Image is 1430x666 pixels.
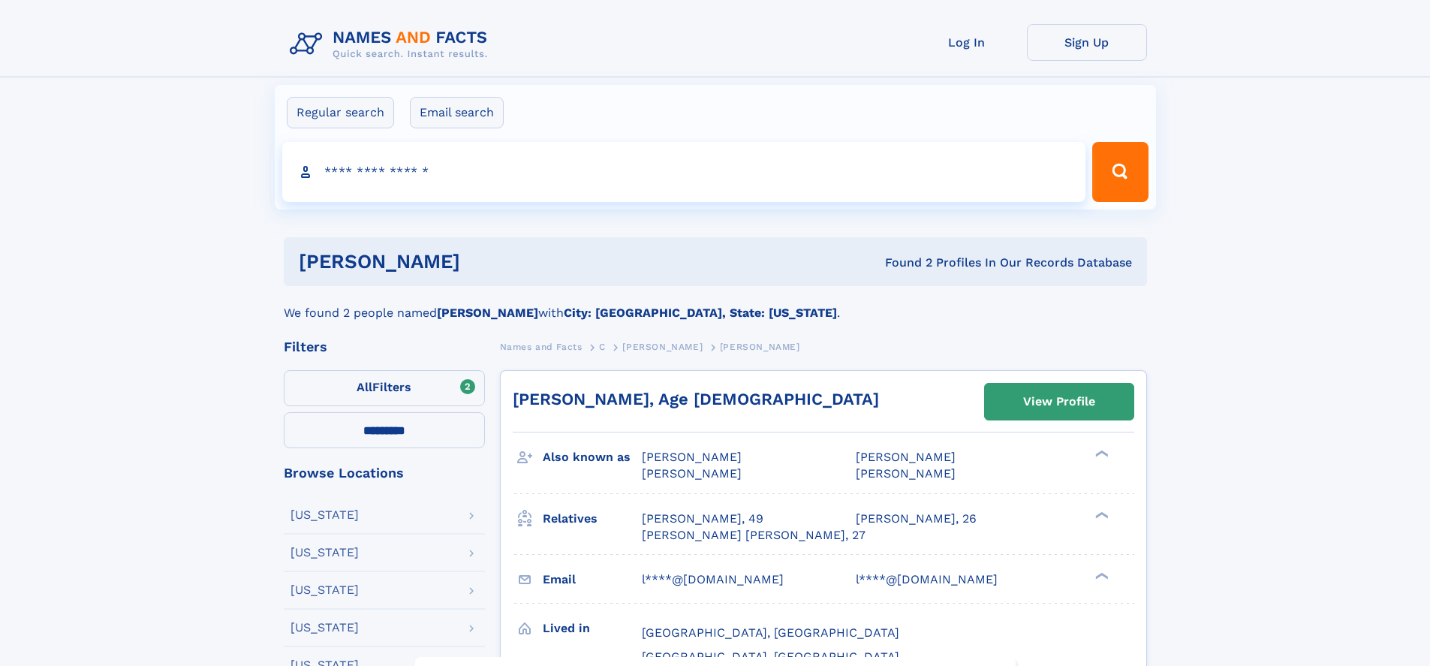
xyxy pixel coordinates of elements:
label: Regular search [287,97,394,128]
a: [PERSON_NAME], Age [DEMOGRAPHIC_DATA] [513,390,879,408]
a: Log In [907,24,1027,61]
div: Found 2 Profiles In Our Records Database [673,255,1132,271]
h3: Email [543,567,642,592]
b: [PERSON_NAME] [437,306,538,320]
span: [PERSON_NAME] [642,466,742,481]
a: [PERSON_NAME], 26 [856,511,977,527]
span: [PERSON_NAME] [856,450,956,464]
div: Filters [284,340,485,354]
div: ❯ [1091,510,1109,520]
span: [PERSON_NAME] [622,342,703,352]
a: Sign Up [1027,24,1147,61]
a: [PERSON_NAME], 49 [642,511,763,527]
div: Browse Locations [284,466,485,480]
div: View Profile [1023,384,1095,419]
div: ❯ [1091,571,1109,580]
span: [GEOGRAPHIC_DATA], [GEOGRAPHIC_DATA] [642,625,899,640]
h3: Relatives [543,506,642,532]
a: View Profile [985,384,1133,420]
a: [PERSON_NAME] [622,337,703,356]
input: search input [282,142,1086,202]
h1: [PERSON_NAME] [299,252,673,271]
div: [US_STATE] [291,509,359,521]
h3: Lived in [543,616,642,641]
img: Logo Names and Facts [284,24,500,65]
a: [PERSON_NAME] [PERSON_NAME], 27 [642,527,866,544]
span: [PERSON_NAME] [720,342,800,352]
span: [PERSON_NAME] [856,466,956,481]
div: [US_STATE] [291,584,359,596]
label: Email search [410,97,504,128]
button: Search Button [1092,142,1148,202]
span: C [599,342,606,352]
div: [US_STATE] [291,547,359,559]
div: [US_STATE] [291,622,359,634]
h3: Also known as [543,445,642,470]
span: [GEOGRAPHIC_DATA], [GEOGRAPHIC_DATA] [642,649,899,664]
a: Names and Facts [500,337,583,356]
span: All [357,380,372,394]
a: C [599,337,606,356]
div: We found 2 people named with . [284,286,1147,322]
div: ❯ [1091,449,1109,459]
label: Filters [284,370,485,406]
b: City: [GEOGRAPHIC_DATA], State: [US_STATE] [564,306,837,320]
span: [PERSON_NAME] [642,450,742,464]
